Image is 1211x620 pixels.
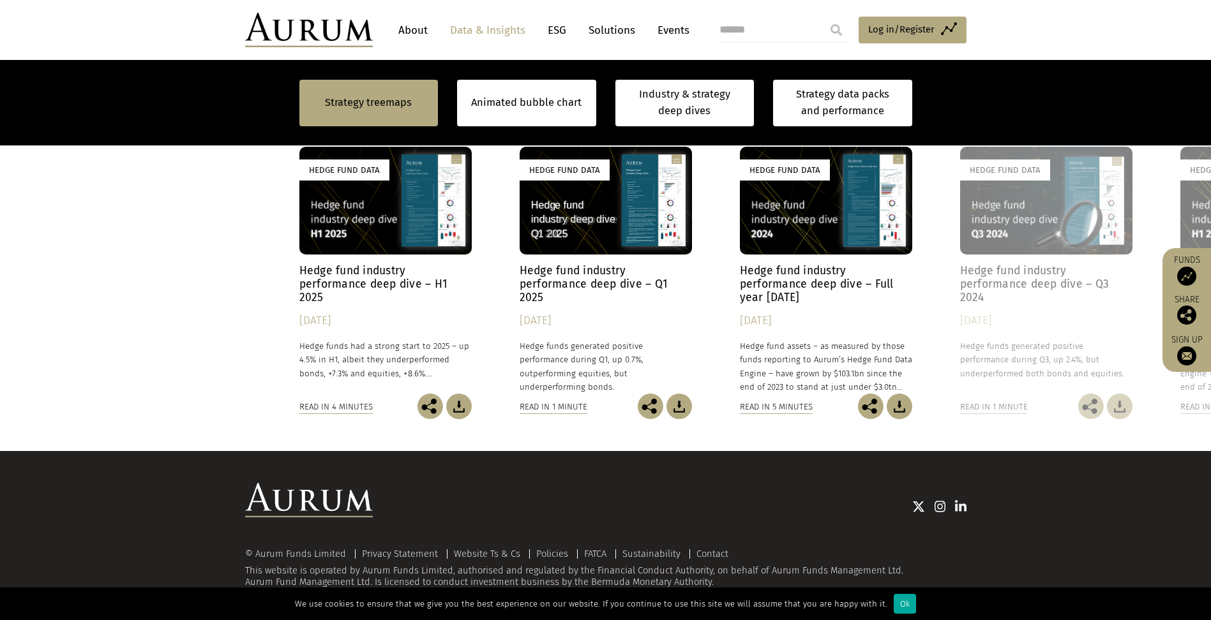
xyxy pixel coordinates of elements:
[1177,346,1196,365] img: Sign up to our newsletter
[887,394,912,419] img: Download Article
[912,500,925,513] img: Twitter icon
[520,339,692,394] p: Hedge funds generated positive performance during Q1, up 0.7%, outperforming equities, but underp...
[584,548,606,559] a: FATCA
[955,500,967,513] img: Linkedin icon
[245,483,373,517] img: Aurum Logo
[299,159,389,181] div: Hedge Fund Data
[859,17,967,43] a: Log in/Register
[960,339,1132,380] p: Hedge funds generated positive performance during Q3, up 2.4%, but underperformed both bonds and ...
[299,339,472,380] p: Hedge funds had a strong start to 2025 – up 4.5% in H1, albeit they underperformed bonds, +7.3% a...
[362,548,438,559] a: Privacy Statement
[417,394,443,419] img: Share this post
[651,18,689,42] a: Events
[299,400,373,414] div: Read in 4 minutes
[960,312,1132,330] div: [DATE]
[536,548,568,559] a: Policies
[454,548,520,559] a: Website Ts & Cs
[444,18,532,42] a: Data & Insights
[960,400,1028,414] div: Read in 1 minute
[325,94,412,111] a: Strategy treemaps
[1177,267,1196,286] img: Access Funds
[520,400,587,414] div: Read in 1 minute
[245,549,967,588] div: This website is operated by Aurum Funds Limited, authorised and regulated by the Financial Conduc...
[696,548,728,559] a: Contact
[520,264,692,304] h4: Hedge fund industry performance deep dive – Q1 2025
[960,264,1132,304] h4: Hedge fund industry performance deep dive – Q3 2024
[740,264,912,304] h4: Hedge fund industry performance deep dive – Full year [DATE]
[582,18,642,42] a: Solutions
[868,22,935,37] span: Log in/Register
[520,159,610,181] div: Hedge Fund Data
[1177,306,1196,325] img: Share this post
[824,17,849,43] input: Submit
[245,13,373,47] img: Aurum
[615,80,755,126] a: Industry & strategy deep dives
[773,80,912,126] a: Strategy data packs and performance
[1169,255,1205,286] a: Funds
[392,18,434,42] a: About
[1107,394,1132,419] img: Download Article
[666,394,692,419] img: Download Article
[740,159,830,181] div: Hedge Fund Data
[446,394,472,419] img: Download Article
[935,500,946,513] img: Instagram icon
[541,18,573,42] a: ESG
[1169,334,1205,365] a: Sign up
[245,549,352,559] div: © Aurum Funds Limited
[858,394,884,419] img: Share this post
[471,94,582,111] a: Animated bubble chart
[740,147,912,394] a: Hedge Fund Data Hedge fund industry performance deep dive – Full year [DATE] [DATE] Hedge fund as...
[299,264,472,304] h4: Hedge fund industry performance deep dive – H1 2025
[299,147,472,394] a: Hedge Fund Data Hedge fund industry performance deep dive – H1 2025 [DATE] Hedge funds had a stro...
[520,147,692,394] a: Hedge Fund Data Hedge fund industry performance deep dive – Q1 2025 [DATE] Hedge funds generated ...
[894,594,916,614] div: Ok
[1078,394,1104,419] img: Share this post
[1169,295,1205,325] div: Share
[740,312,912,330] div: [DATE]
[622,548,681,559] a: Sustainability
[299,312,472,330] div: [DATE]
[638,394,663,419] img: Share this post
[740,339,912,394] p: Hedge fund assets – as measured by those funds reporting to Aurum’s Hedge Fund Data Engine – have...
[520,312,692,330] div: [DATE]
[740,400,813,414] div: Read in 5 minutes
[960,159,1050,181] div: Hedge Fund Data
